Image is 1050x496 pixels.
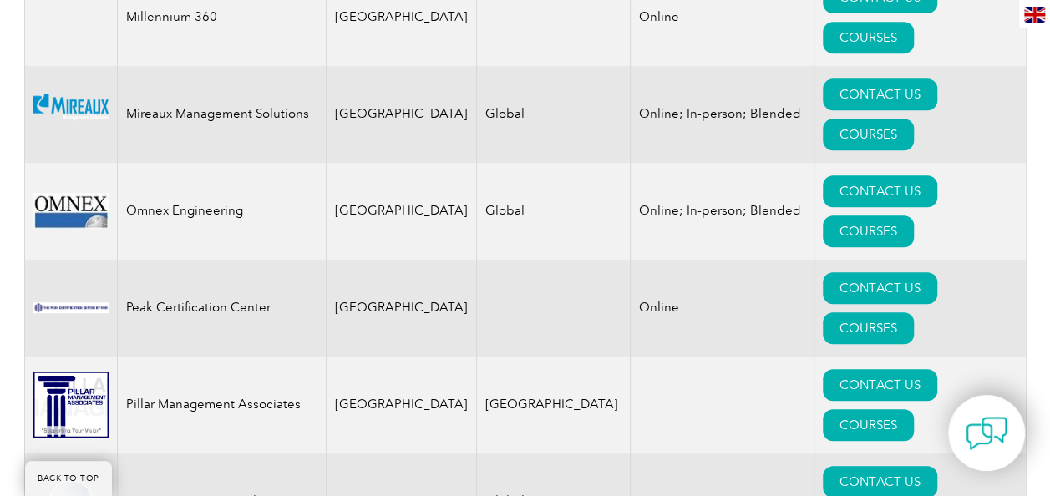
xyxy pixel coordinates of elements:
a: COURSES [823,312,914,344]
img: contact-chat.png [966,412,1007,454]
td: Pillar Management Associates [117,357,326,453]
td: Omnex Engineering [117,163,326,260]
img: 112a24ac-d9bc-ea11-a814-000d3a79823d-logo.gif [33,372,109,438]
img: 063414e9-959b-ee11-be37-00224893a058-logo.png [33,302,109,312]
td: [GEOGRAPHIC_DATA] [476,357,630,453]
td: Online; In-person; Blended [630,66,814,163]
td: Mireaux Management Solutions [117,66,326,163]
a: COURSES [823,119,914,150]
img: 0d2a24ac-d9bc-ea11-a814-000d3a79823d-logo.jpg [33,193,109,229]
td: [GEOGRAPHIC_DATA] [326,260,476,357]
td: Online; In-person; Blended [630,163,814,260]
a: COURSES [823,22,914,53]
a: CONTACT US [823,272,937,304]
td: Peak Certification Center [117,260,326,357]
a: COURSES [823,409,914,441]
a: BACK TO TOP [25,461,112,496]
td: Global [476,163,630,260]
td: [GEOGRAPHIC_DATA] [326,357,476,453]
img: en [1024,7,1045,23]
td: [GEOGRAPHIC_DATA] [326,66,476,163]
a: COURSES [823,215,914,247]
td: Global [476,66,630,163]
a: CONTACT US [823,78,937,110]
img: 12b9a102-445f-eb11-a812-00224814f89d-logo.png [33,94,109,134]
td: Online [630,260,814,357]
a: CONTACT US [823,369,937,401]
td: [GEOGRAPHIC_DATA] [326,163,476,260]
a: CONTACT US [823,175,937,207]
